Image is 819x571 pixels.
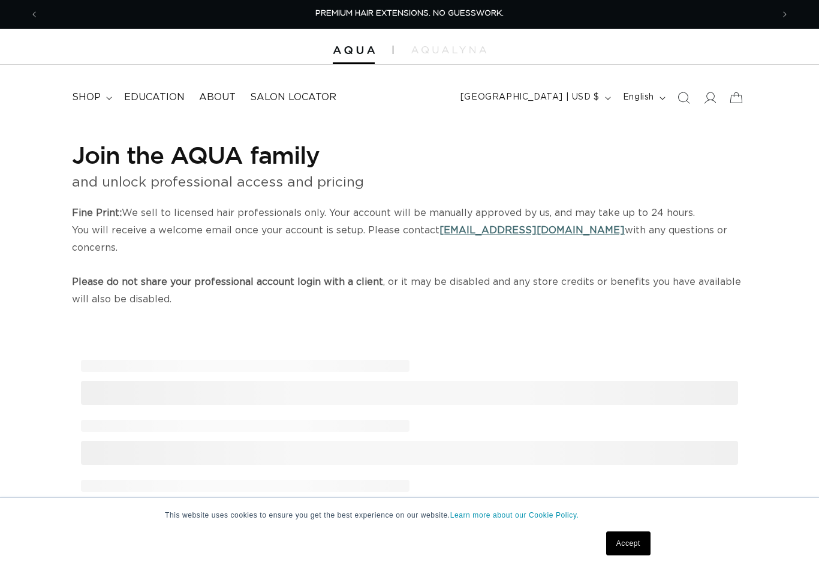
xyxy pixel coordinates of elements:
a: Salon Locator [243,84,344,111]
p: We sell to licensed hair professionals only. Your account will be manually approved by us, and ma... [72,205,747,308]
span: Education [124,91,185,104]
span: PREMIUM HAIR EXTENSIONS. NO GUESSWORK. [315,10,504,17]
h1: Join the AQUA family [72,139,747,170]
p: This website uses cookies to ensure you get the best experience on our website. [165,510,654,521]
button: English [616,86,670,109]
a: Accept [606,531,651,555]
span: [GEOGRAPHIC_DATA] | USD $ [460,91,600,104]
a: Learn more about our Cookie Policy. [450,511,579,519]
img: Aqua Hair Extensions [333,46,375,55]
a: About [192,84,243,111]
img: aqualyna.com [411,46,486,53]
summary: shop [65,84,117,111]
summary: Search [670,85,697,111]
button: Previous announcement [21,3,47,26]
span: shop [72,91,101,104]
p: and unlock professional access and pricing [72,170,747,195]
button: [GEOGRAPHIC_DATA] | USD $ [453,86,616,109]
span: Salon Locator [250,91,336,104]
strong: Please do not share your professional account login with a client [72,277,383,287]
a: Education [117,84,192,111]
span: About [199,91,236,104]
strong: Fine Print: [72,208,122,218]
button: Next announcement [772,3,798,26]
span: English [623,91,654,104]
a: [EMAIL_ADDRESS][DOMAIN_NAME] [439,226,625,235]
